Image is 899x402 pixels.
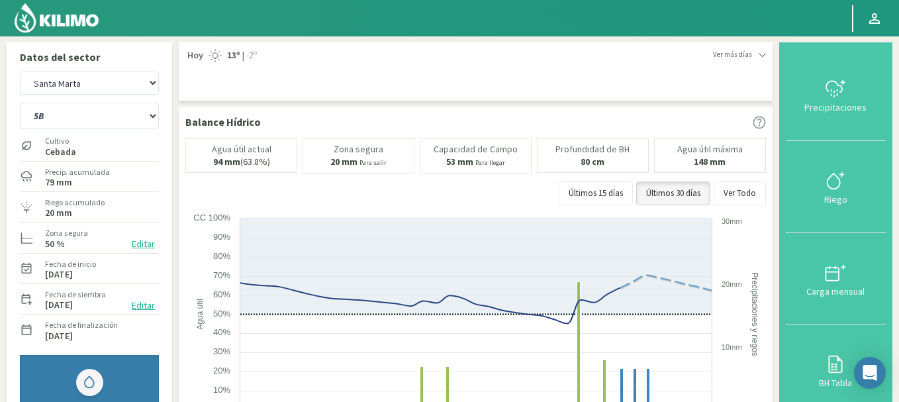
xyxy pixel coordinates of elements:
[581,156,604,168] b: 80 cm
[330,156,357,168] b: 20 mm
[45,166,110,178] label: Precip. acumulada
[786,233,886,325] button: Carga mensual
[45,270,73,279] label: [DATE]
[20,49,159,65] p: Datos del sector
[446,156,473,168] b: 53 mm
[128,236,159,252] button: Editar
[45,258,96,270] label: Fecha de inicio
[694,156,726,168] b: 148 mm
[45,178,72,187] label: 79 mm
[244,49,257,62] span: -2º
[213,157,270,167] p: (63.8%)
[213,366,230,376] text: 20%
[750,272,759,356] text: Precipitaciones y riegos
[45,227,88,239] label: Zona segura
[45,319,118,331] label: Fecha de finalización
[45,197,105,209] label: Riego acumulado
[227,49,240,61] strong: 13º
[636,181,710,205] button: Últimos 30 días
[790,287,882,296] div: Carga mensual
[193,213,230,223] text: CC 100%
[854,357,886,389] div: Open Intercom Messenger
[13,2,100,34] img: Kilimo
[195,299,205,330] text: Agua útil
[475,158,505,167] small: Para llegar
[45,301,73,309] label: [DATE]
[128,298,159,313] button: Editar
[714,181,766,205] button: Ver Todo
[45,332,73,340] label: [DATE]
[213,251,230,261] text: 80%
[786,141,886,233] button: Riego
[359,158,387,167] small: Para salir
[45,135,76,147] label: Cultivo
[213,232,230,242] text: 90%
[213,385,230,395] text: 10%
[45,289,106,301] label: Fecha de siembra
[555,144,630,154] p: Profundidad de BH
[334,144,383,154] p: Zona segura
[722,343,742,351] text: 10mm
[212,144,271,154] p: Agua útil actual
[434,144,518,154] p: Capacidad de Campo
[213,289,230,299] text: 60%
[559,181,633,205] button: Últimos 15 días
[213,270,230,280] text: 70%
[213,156,240,168] b: 94 mm
[213,309,230,319] text: 50%
[713,49,752,60] span: Ver más días
[213,346,230,356] text: 30%
[185,114,261,130] p: Balance Hídrico
[45,209,72,217] label: 20 mm
[185,49,203,62] span: Hoy
[790,103,882,112] div: Precipitaciones
[242,49,244,62] span: |
[790,378,882,387] div: BH Tabla
[790,195,882,204] div: Riego
[45,148,76,156] label: Cebada
[45,240,65,248] label: 50 %
[786,49,886,141] button: Precipitaciones
[722,280,742,288] text: 20mm
[722,217,742,225] text: 30mm
[213,327,230,337] text: 40%
[677,144,743,154] p: Agua útil máxima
